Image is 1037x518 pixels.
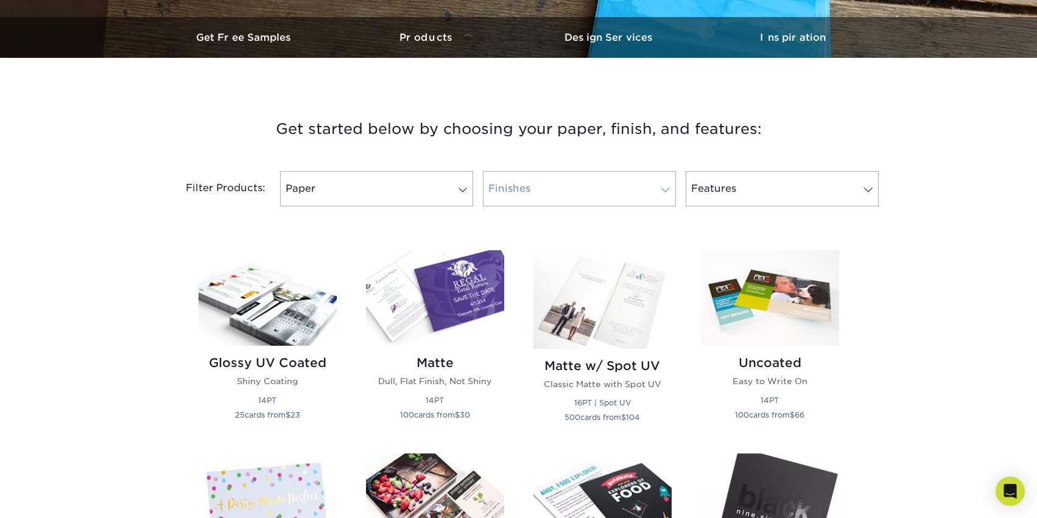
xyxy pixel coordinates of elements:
p: Dull, Flat Finish, Not Shiny [366,375,504,387]
img: Matte w/ Spot UV Postcards [533,250,672,349]
div: Open Intercom Messenger [996,477,1025,506]
a: Get Free Samples [153,17,336,58]
span: 30 [460,410,470,419]
iframe: Google Customer Reviews [3,481,104,514]
h3: Products [336,32,519,43]
span: $ [621,413,626,422]
img: Glossy UV Coated Postcards [199,250,337,346]
a: Finishes [483,171,676,206]
h2: Uncoated [701,355,839,370]
p: Shiny Coating [199,375,337,387]
h3: Get Free Samples [153,32,336,43]
small: 14PT [426,396,444,405]
h3: Get started below by choosing your paper, finish, and features: [163,102,875,156]
a: Products [336,17,519,58]
img: Matte Postcards [366,250,504,346]
h2: Matte [366,355,504,370]
img: Uncoated Postcards [701,250,839,346]
span: 500 [564,413,580,422]
a: Uncoated Postcards Uncoated Easy to Write On 14PT 100cards from$66 [701,250,839,439]
span: 100 [400,410,414,419]
small: 14PT [258,396,276,405]
span: 66 [795,410,804,419]
a: Glossy UV Coated Postcards Glossy UV Coated Shiny Coating 14PT 25cards from$23 [199,250,337,439]
p: Easy to Write On [701,375,839,387]
h2: Matte w/ Spot UV [533,359,672,373]
div: Filter Products: [153,171,275,206]
a: Features [686,171,879,206]
a: Matte w/ Spot UV Postcards Matte w/ Spot UV Classic Matte with Spot UV 16PT | Spot UV 500cards fr... [533,250,672,439]
h3: Design Services [519,32,701,43]
a: Inspiration [701,17,884,58]
small: 14PT [761,396,779,405]
span: 25 [235,410,245,419]
a: Matte Postcards Matte Dull, Flat Finish, Not Shiny 14PT 100cards from$30 [366,250,504,439]
h2: Glossy UV Coated [199,355,337,370]
span: $ [455,410,460,419]
small: cards from [400,410,470,419]
a: Paper [280,171,473,206]
a: Design Services [519,17,701,58]
p: Classic Matte with Spot UV [533,378,672,390]
small: cards from [564,413,640,422]
span: 104 [626,413,640,422]
span: $ [286,410,290,419]
small: cards from [235,410,300,419]
small: cards from [735,410,804,419]
small: 16PT | Spot UV [574,398,631,407]
span: 100 [735,410,749,419]
h3: Inspiration [701,32,884,43]
span: $ [790,410,795,419]
span: 23 [290,410,300,419]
